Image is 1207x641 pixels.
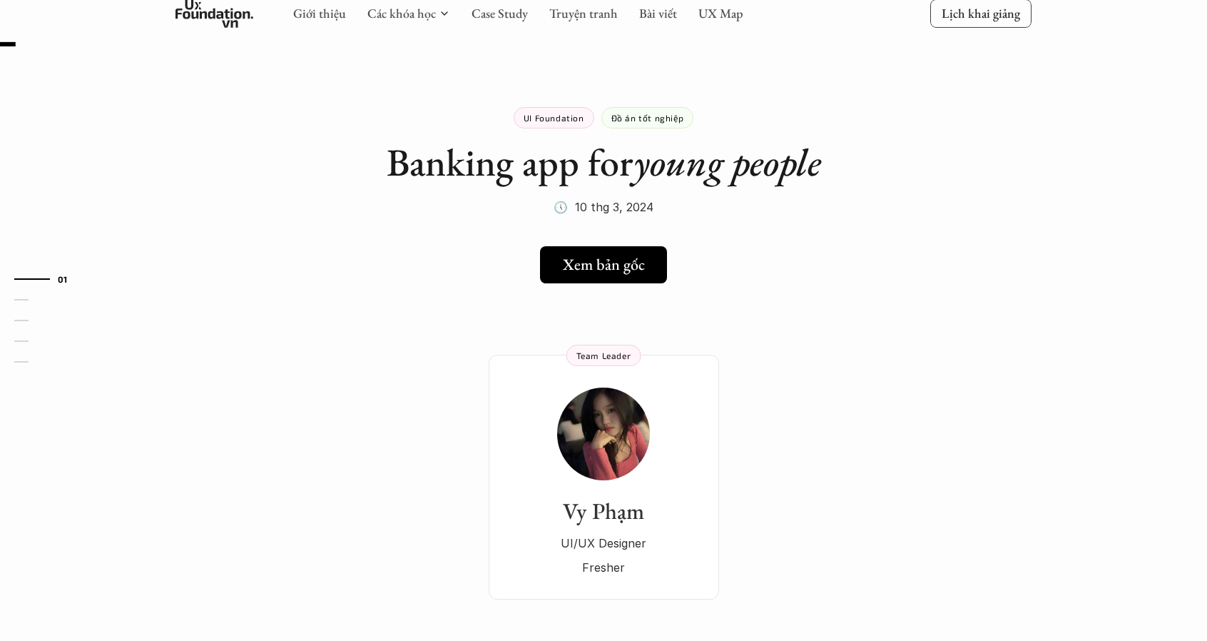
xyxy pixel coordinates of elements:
[387,139,821,186] h1: Banking app for
[563,256,645,274] h5: Xem bản gốc
[472,5,528,21] a: Case Study
[611,113,684,123] p: Đồ án tốt nghiệp
[698,5,743,21] a: UX Map
[14,271,82,288] a: 01
[942,5,1020,21] p: Lịch khai giảng
[489,355,719,600] a: Vy PhạmUI/UX DesignerFresherTeam Leader
[633,137,821,187] em: young people
[58,274,68,284] strong: 01
[540,246,667,283] a: Xem bản gốc
[503,557,705,578] p: Fresher
[503,498,705,525] h3: Vy Phạm
[293,5,346,21] a: Giới thiệu
[549,5,618,21] a: Truyện tranh
[639,5,677,21] a: Bài viết
[367,5,436,21] a: Các khóa học
[554,196,653,218] p: 🕔 10 thg 3, 2024
[576,350,631,360] p: Team Leader
[503,533,705,554] p: UI/UX Designer
[524,113,584,123] p: UI Foundation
